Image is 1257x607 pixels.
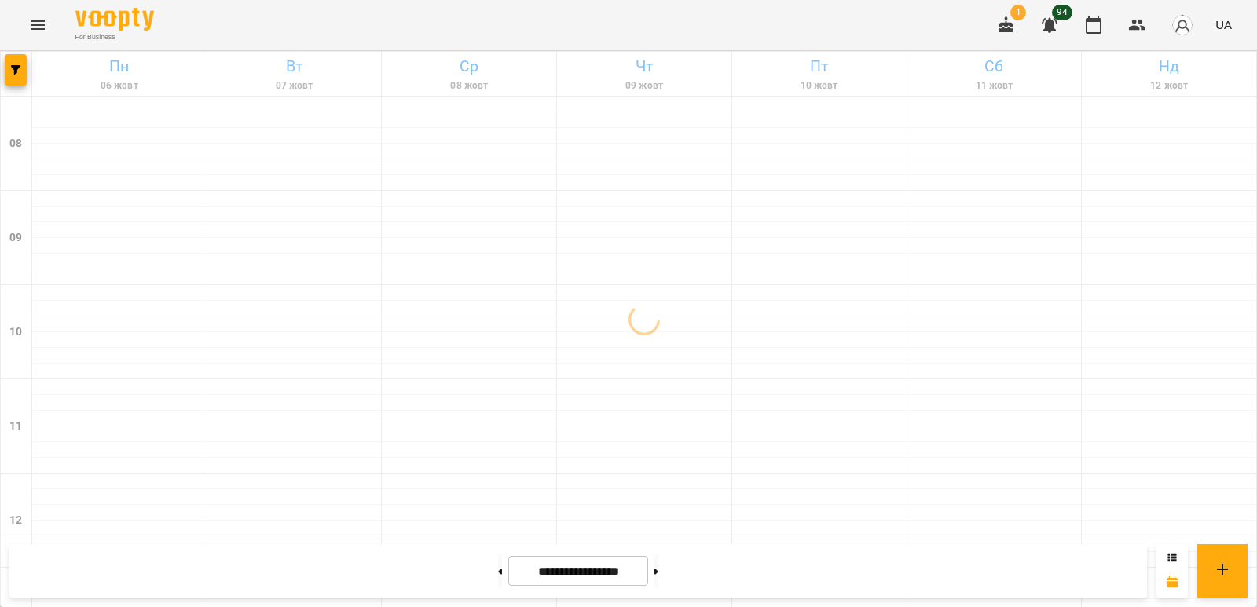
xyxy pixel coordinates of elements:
[910,54,1079,79] h6: Сб
[384,54,554,79] h6: Ср
[9,135,22,152] h6: 08
[1010,5,1026,20] span: 1
[1171,14,1193,36] img: avatar_s.png
[384,79,554,93] h6: 08 жовт
[9,418,22,435] h6: 11
[9,324,22,341] h6: 10
[735,79,904,93] h6: 10 жовт
[210,54,379,79] h6: Вт
[1084,54,1254,79] h6: Нд
[35,79,204,93] h6: 06 жовт
[19,6,57,44] button: Menu
[9,512,22,529] h6: 12
[75,32,154,42] span: For Business
[210,79,379,93] h6: 07 жовт
[910,79,1079,93] h6: 11 жовт
[559,79,729,93] h6: 09 жовт
[9,229,22,247] h6: 09
[1084,79,1254,93] h6: 12 жовт
[1052,5,1072,20] span: 94
[75,8,154,31] img: Voopty Logo
[735,54,904,79] h6: Пт
[559,54,729,79] h6: Чт
[1215,16,1232,33] span: UA
[1209,10,1238,39] button: UA
[35,54,204,79] h6: Пн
